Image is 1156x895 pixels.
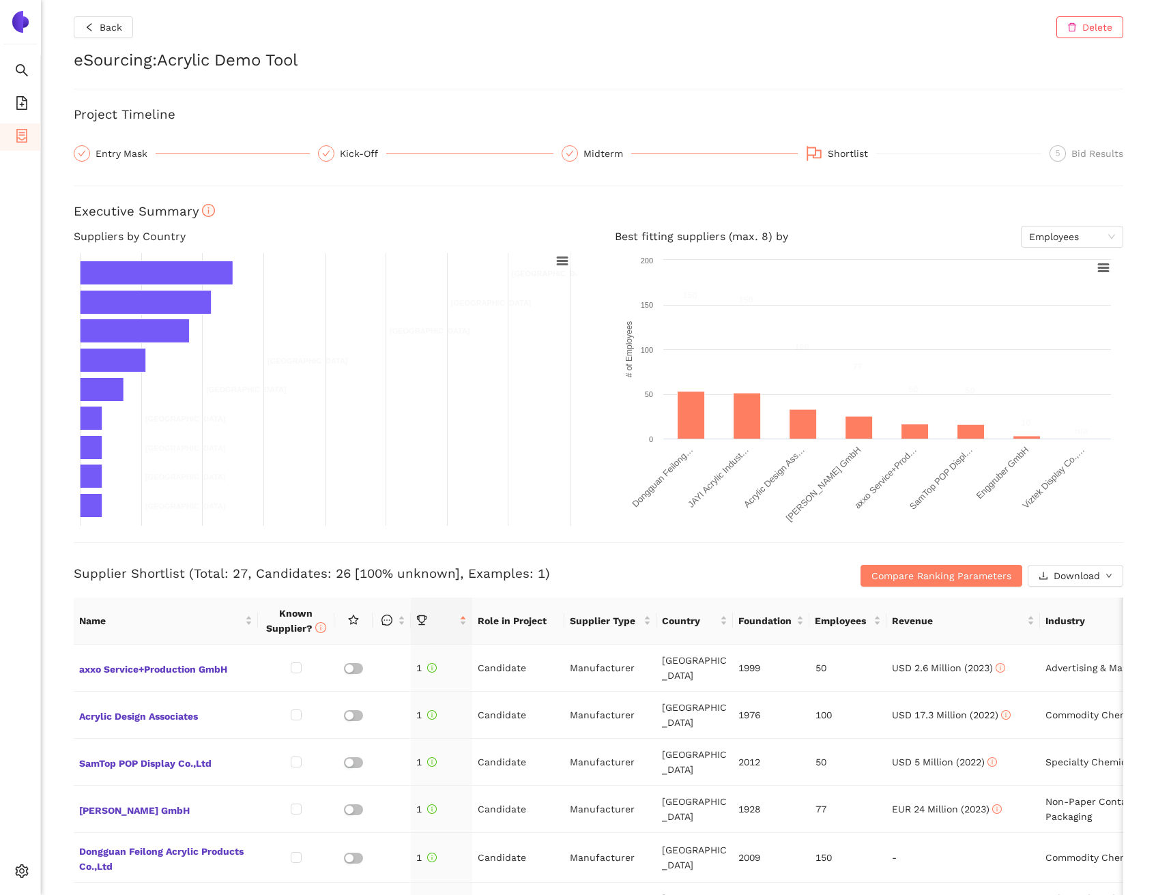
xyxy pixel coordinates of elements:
[810,833,886,883] td: 150
[145,415,226,423] text: [GEOGRAPHIC_DATA]
[583,145,631,162] div: Midterm
[79,659,252,677] span: axxo Service+Production GmbH
[74,203,1123,220] h3: Executive Summary
[416,852,437,863] span: 1
[733,786,809,833] td: 1928
[74,16,133,38] button: leftBack
[564,739,656,786] td: Manufacturer
[630,444,695,509] text: Dongguan Feilong…
[1075,426,1088,436] text: n/a
[416,615,427,626] span: trophy
[79,753,252,771] span: SamTop POP Display Co.,Ltd
[15,91,29,119] span: file-add
[472,692,564,739] td: Candidate
[686,444,751,509] text: JAYI Acrylic Indust…
[892,757,997,767] span: USD 5 Million (2022)
[416,757,437,767] span: 1
[79,706,252,724] span: Acrylic Design Associates
[79,613,242,628] span: Name
[10,11,31,33] img: Logo
[656,739,733,786] td: [GEOGRAPHIC_DATA]
[74,226,582,248] h4: Suppliers by Country
[738,295,753,305] text: 150
[512,269,592,278] text: [GEOGRAPHIC_DATA]
[733,645,809,692] td: 1999
[427,757,437,767] span: info-circle
[416,804,437,815] span: 1
[1067,23,1077,33] span: delete
[784,444,863,523] text: [PERSON_NAME] GmbH
[656,692,733,739] td: [GEOGRAPHIC_DATA]
[806,145,1042,164] div: Shortlist
[738,613,794,628] span: Foundation
[809,598,886,645] th: this column's title is Employees,this column is sortable
[472,833,564,883] td: Candidate
[641,256,653,265] text: 200
[641,301,653,309] text: 150
[1071,148,1123,159] span: Bid Results
[852,444,919,510] text: axxo Service+Prod…
[1020,444,1086,510] text: Viztek Display Co.,…
[861,565,1022,587] button: Compare Ranking Parameters
[390,327,470,335] text: [GEOGRAPHIC_DATA]
[662,613,717,628] span: Country
[322,149,330,158] span: check
[656,645,733,692] td: [GEOGRAPHIC_DATA]
[74,598,258,645] th: this column's title is Name,this column is sortable
[472,786,564,833] td: Candidate
[96,145,156,162] div: Entry Mask
[564,786,656,833] td: Manufacturer
[733,692,809,739] td: 1976
[806,145,822,162] span: flag
[74,49,1123,72] h2: eSourcing : Acrylic Demo Tool
[79,800,252,818] span: [PERSON_NAME] GmbH
[987,757,997,767] span: info-circle
[100,20,122,35] span: Back
[79,841,252,874] span: Dongguan Feilong Acrylic Products Co.,Ltd
[815,613,870,628] span: Employees
[340,145,386,162] div: Kick-Off
[656,833,733,883] td: [GEOGRAPHIC_DATA]
[74,145,310,162] div: Entry Mask
[996,663,1005,673] span: info-circle
[733,739,809,786] td: 2012
[472,645,564,692] td: Candidate
[472,598,564,645] th: Role in Project
[641,346,653,354] text: 100
[15,860,29,887] span: setting
[810,739,886,786] td: 50
[268,357,348,365] text: [GEOGRAPHIC_DATA]
[202,204,215,217] span: info-circle
[1039,571,1048,582] span: download
[85,23,94,33] span: left
[564,833,656,883] td: Manufacturer
[416,662,437,673] span: 1
[649,435,653,443] text: 0
[566,149,574,158] span: check
[892,804,1002,815] span: EUR 24 Million (2023)
[74,106,1123,123] h3: Project Timeline
[656,598,733,645] th: this column's title is Country,this column is sortable
[1021,417,1030,428] text: 10
[682,290,697,300] text: 150
[645,390,653,398] text: 50
[892,709,1011,720] span: USD 17.3 Million (2022)
[1001,710,1011,720] span: info-circle
[564,645,656,692] td: Manufacturer
[974,444,1031,501] text: Enggruber GmbH
[427,710,437,720] span: info-circle
[908,444,974,511] text: SamTop POP Displ…
[965,385,974,396] text: 50
[348,615,359,626] span: star
[373,598,411,645] th: this column is sortable
[145,473,226,481] text: [GEOGRAPHIC_DATA]
[892,613,1024,628] span: Revenue
[892,662,1005,673] span: USD 2.6 Million (2023)
[852,362,862,372] text: 77
[733,598,809,645] th: this column's title is Foundation,this column is sortable
[381,615,392,626] span: message
[794,342,809,352] text: 100
[828,145,876,162] div: Shortlist
[564,598,656,645] th: this column's title is Supplier Type,this column is sortable
[564,692,656,739] td: Manufacturer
